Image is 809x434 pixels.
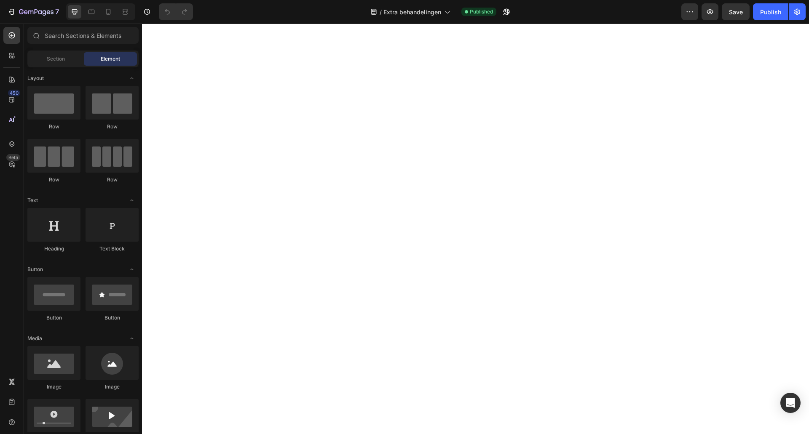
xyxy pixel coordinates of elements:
[27,335,42,342] span: Media
[86,245,139,253] div: Text Block
[383,8,441,16] span: Extra behandelingen
[86,314,139,322] div: Button
[125,263,139,276] span: Toggle open
[27,197,38,204] span: Text
[27,123,80,130] div: Row
[27,27,139,44] input: Search Sections & Elements
[125,72,139,85] span: Toggle open
[722,3,750,20] button: Save
[760,8,781,16] div: Publish
[86,176,139,184] div: Row
[125,194,139,207] span: Toggle open
[47,55,65,63] span: Section
[470,8,493,16] span: Published
[6,154,20,161] div: Beta
[3,3,63,20] button: 7
[8,90,20,96] div: 450
[101,55,120,63] span: Element
[27,75,44,82] span: Layout
[86,123,139,130] div: Row
[27,383,80,391] div: Image
[380,8,382,16] span: /
[27,245,80,253] div: Heading
[753,3,788,20] button: Publish
[729,8,743,16] span: Save
[780,393,801,413] div: Open Intercom Messenger
[125,332,139,345] span: Toggle open
[159,3,193,20] div: Undo/Redo
[27,176,80,184] div: Row
[142,24,809,434] iframe: Design area
[27,314,80,322] div: Button
[86,383,139,391] div: Image
[27,266,43,273] span: Button
[55,7,59,17] p: 7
